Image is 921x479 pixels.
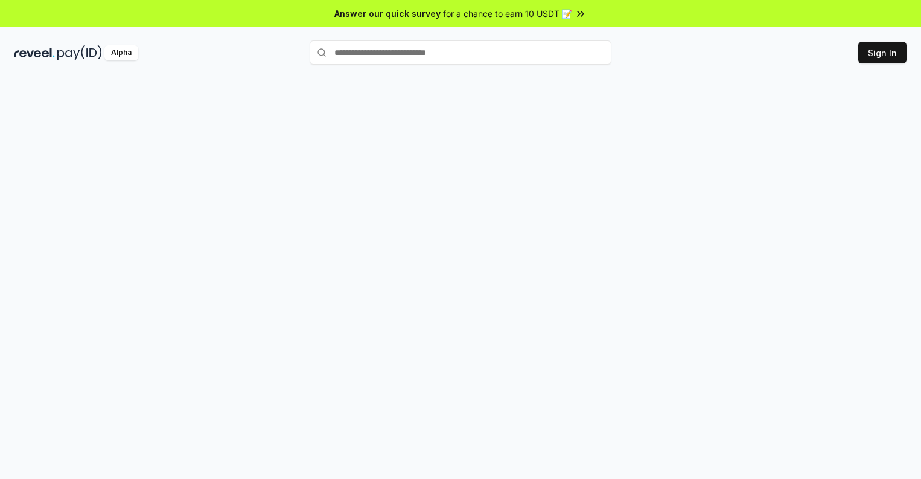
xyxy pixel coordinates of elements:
[14,45,55,60] img: reveel_dark
[443,7,572,20] span: for a chance to earn 10 USDT 📝
[104,45,138,60] div: Alpha
[858,42,907,63] button: Sign In
[334,7,441,20] span: Answer our quick survey
[57,45,102,60] img: pay_id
